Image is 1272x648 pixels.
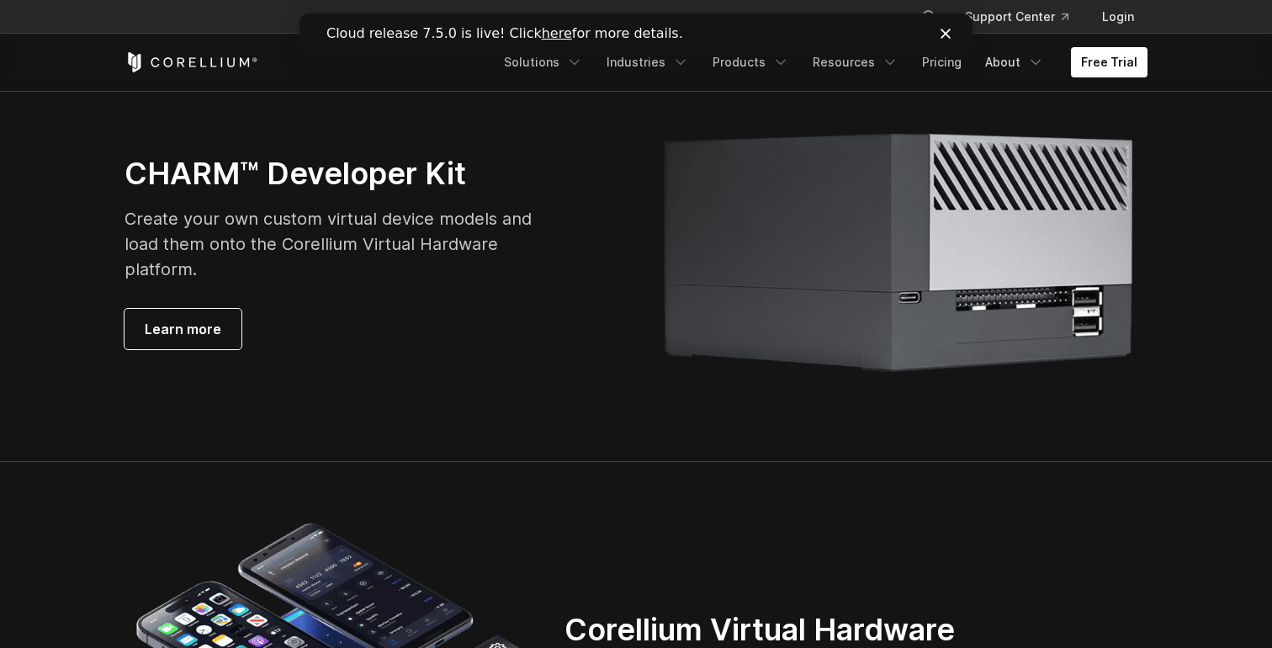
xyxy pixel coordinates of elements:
[494,47,1147,77] div: Navigation Menu
[641,15,658,25] div: Close
[912,47,972,77] a: Pricing
[125,52,258,72] a: Corellium Home
[125,209,532,279] span: Create your own custom virtual device models and load them onto the Corellium Virtual Hardware pl...
[125,155,536,193] h3: CHARM™ Developer Kit
[702,47,799,77] a: Products
[299,13,973,54] iframe: Intercom live chat banner
[1071,47,1147,77] a: Free Trial
[951,2,1082,32] a: Support Center
[975,47,1054,77] a: About
[145,319,221,339] span: Learn more
[125,309,241,349] a: Learn more
[901,2,1147,32] div: Navigation Menu
[494,47,593,77] a: Solutions
[653,124,1147,380] img: Corellium Viper servers
[1089,2,1147,32] a: Login
[803,47,909,77] a: Resources
[914,2,945,32] button: Search
[596,47,699,77] a: Industries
